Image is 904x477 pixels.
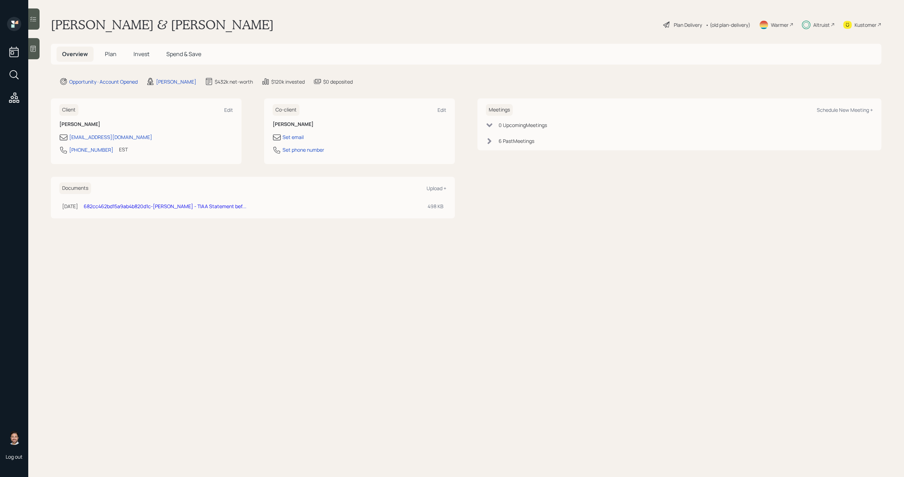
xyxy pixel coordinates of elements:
[813,21,830,29] div: Altruist
[224,107,233,113] div: Edit
[499,137,534,145] div: 6 Past Meeting s
[271,78,305,85] div: $120k invested
[323,78,353,85] div: $0 deposited
[133,50,149,58] span: Invest
[69,78,138,85] div: Opportunity · Account Opened
[166,50,201,58] span: Spend & Save
[6,453,23,460] div: Log out
[59,104,78,116] h6: Client
[69,146,113,153] div: [PHONE_NUMBER]
[273,104,299,116] h6: Co-client
[215,78,253,85] div: $432k net-worth
[59,121,233,127] h6: [PERSON_NAME]
[59,182,91,194] h6: Documents
[499,121,547,129] div: 0 Upcoming Meeting s
[273,121,446,127] h6: [PERSON_NAME]
[62,50,88,58] span: Overview
[62,203,78,210] div: [DATE]
[119,146,128,153] div: EST
[771,21,789,29] div: Warmer
[817,107,873,113] div: Schedule New Meeting +
[438,107,446,113] div: Edit
[427,185,446,192] div: Upload +
[855,21,876,29] div: Kustomer
[486,104,513,116] h6: Meetings
[674,21,702,29] div: Plan Delivery
[282,146,324,153] div: Set phone number
[51,17,274,32] h1: [PERSON_NAME] & [PERSON_NAME]
[84,203,246,210] a: 682cc462bd15a9ab4b820d1c-[PERSON_NAME] - TIAA Statement bef...
[156,78,196,85] div: [PERSON_NAME]
[105,50,117,58] span: Plan
[706,21,750,29] div: • (old plan-delivery)
[282,133,304,141] div: Set email
[69,133,152,141] div: [EMAIL_ADDRESS][DOMAIN_NAME]
[7,431,21,445] img: michael-russo-headshot.png
[428,203,444,210] div: 498 KB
